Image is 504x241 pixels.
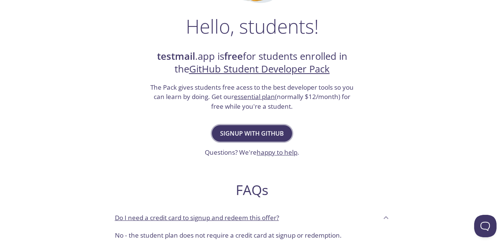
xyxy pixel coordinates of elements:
[109,207,395,228] div: Do I need a credit card to signup and redeem this offer?
[115,213,279,223] p: Do I need a credit card to signup and redeem this offer?
[109,182,395,198] h2: FAQs
[186,15,319,37] h1: Hello, students!
[212,125,292,142] button: Signup with GitHub
[257,148,297,157] a: happy to help
[189,62,330,75] a: GitHub Student Developer Pack
[157,50,195,63] strong: testmail
[474,215,497,237] iframe: Help Scout Beacon - Open
[150,50,355,76] h2: .app is for students enrolled in the
[234,92,275,101] a: essential plan
[220,128,284,139] span: Signup with GitHub
[205,148,299,157] h3: Questions? We're .
[224,50,243,63] strong: free
[115,231,389,240] p: No - the student plan does not require a credit card at signup or redemption.
[150,83,355,111] h3: The Pack gives students free acess to the best developer tools so you can learn by doing. Get our...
